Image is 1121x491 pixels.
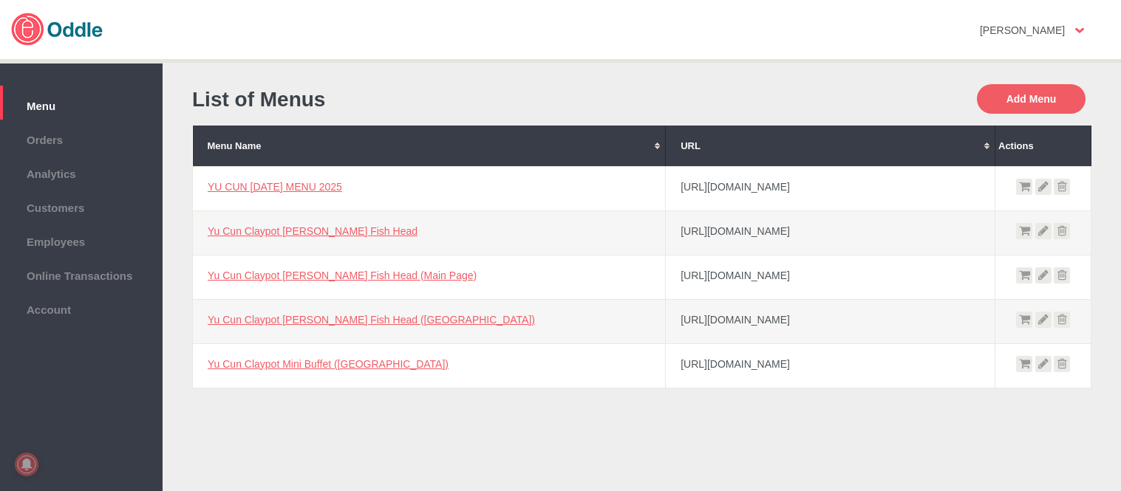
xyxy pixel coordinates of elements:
span: Customers [7,198,155,214]
h1: List of Menus [192,88,635,111]
span: Account [7,300,155,316]
span: Analytics [7,164,155,180]
span: Online Transactions [7,266,155,282]
a: YU CUN [DATE] MENU 2025 [208,181,342,193]
img: user-option-arrow.png [1075,28,1084,33]
td: [URL][DOMAIN_NAME] [666,210,995,255]
a: Yu Cun Claypot [PERSON_NAME] Fish Head (Main Page) [208,269,477,281]
th: Menu Name: No sort applied, activate to apply an ascending sort [193,126,666,166]
td: [URL][DOMAIN_NAME] [666,299,995,343]
div: Menu Name [208,140,651,151]
span: Orders [7,130,155,146]
a: Yu Cun Claypot [PERSON_NAME] Fish Head [208,225,418,237]
strong: [PERSON_NAME] [980,24,1065,36]
td: [URL][DOMAIN_NAME] [666,255,995,299]
span: Menu [7,96,155,112]
a: Yu Cun Claypot [PERSON_NAME] Fish Head ([GEOGRAPHIC_DATA]) [208,314,535,326]
th: URL: No sort applied, activate to apply an ascending sort [666,126,995,166]
td: [URL][DOMAIN_NAME] [666,166,995,210]
button: Add Menu [977,84,1086,114]
a: Yu Cun Claypot Mini Buffet ([GEOGRAPHIC_DATA]) [208,358,449,370]
th: Actions: No sort applied, sorting is disabled [995,126,1091,166]
div: URL [681,140,980,151]
td: [URL][DOMAIN_NAME] [666,343,995,388]
div: Actions [998,140,1088,151]
span: Employees [7,232,155,248]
